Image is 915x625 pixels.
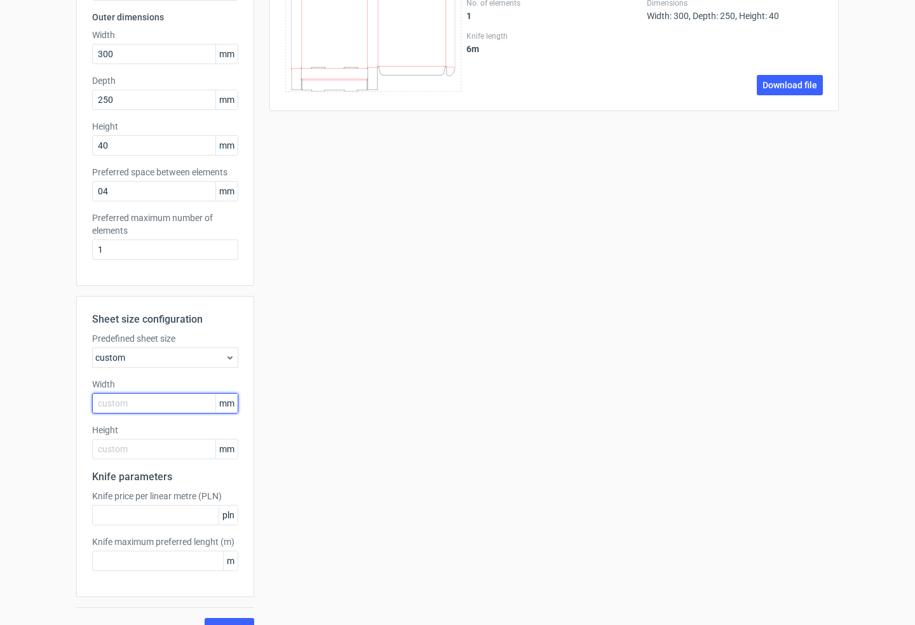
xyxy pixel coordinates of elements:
[219,506,238,525] span: pln
[215,440,238,459] span: mm
[92,490,238,502] label: Knife price per linear metre (PLN)
[92,332,238,345] label: Predefined sheet size
[92,469,238,485] h2: Knife parameters
[92,74,238,87] label: Depth
[757,75,823,95] a: Download file
[92,535,238,548] label: Knife maximum preferred lenght (m)
[466,44,479,54] strong: 6 m
[466,11,471,21] strong: 1
[215,90,238,109] span: mm
[92,166,238,178] label: Preferred space between elements
[92,347,238,368] div: custom
[92,212,238,237] label: Preferred maximum number of elements
[215,182,238,201] span: mm
[215,394,238,413] span: mm
[215,44,238,64] span: mm
[215,136,238,155] span: mm
[466,31,642,41] label: Knife length
[92,424,238,436] label: Height
[92,439,238,459] input: custom
[223,551,238,570] span: m
[92,120,238,133] label: Height
[92,29,238,41] label: Width
[92,378,238,391] label: Width
[92,393,238,413] input: custom
[92,312,238,327] h2: Sheet size configuration
[92,11,238,24] h3: Outer dimensions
